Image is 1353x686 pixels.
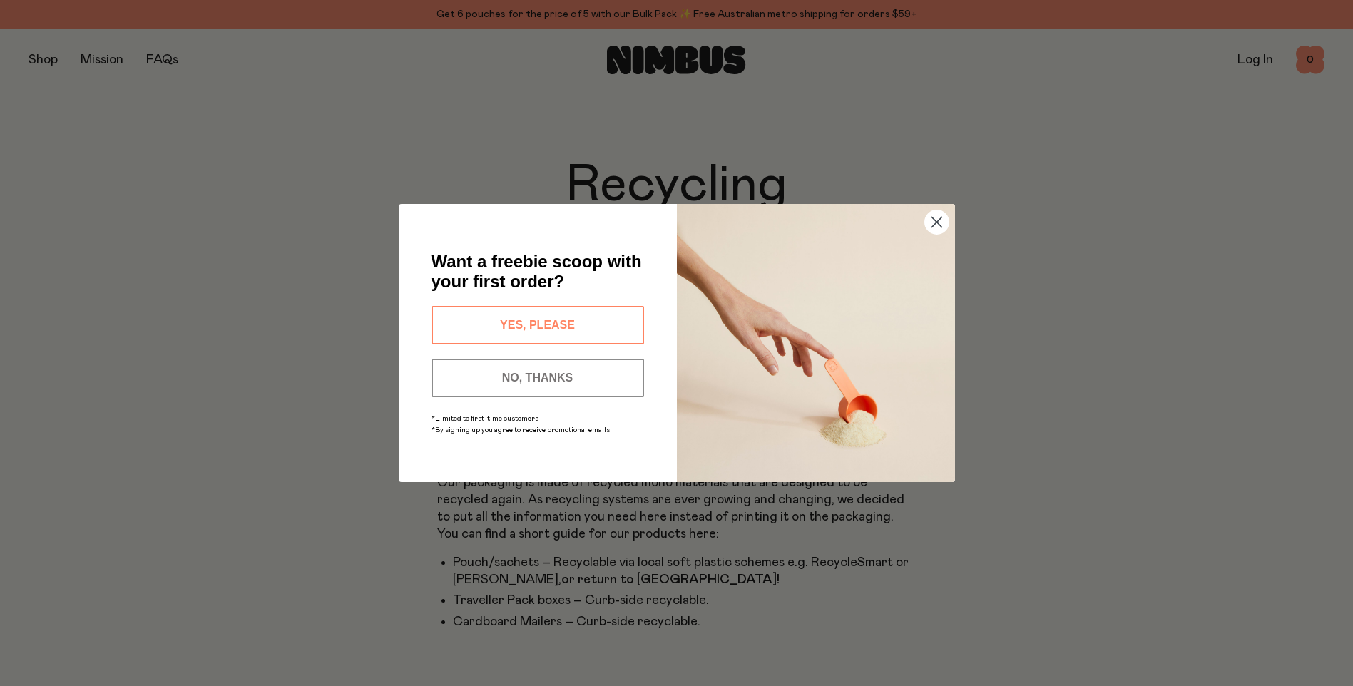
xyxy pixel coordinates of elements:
span: *Limited to first-time customers [432,415,538,422]
img: c0d45117-8e62-4a02-9742-374a5db49d45.jpeg [677,204,955,482]
button: Close dialog [924,210,949,235]
button: NO, THANKS [432,359,644,397]
span: *By signing up you agree to receive promotional emails [432,426,610,434]
span: Want a freebie scoop with your first order? [432,252,642,291]
button: YES, PLEASE [432,306,644,344]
